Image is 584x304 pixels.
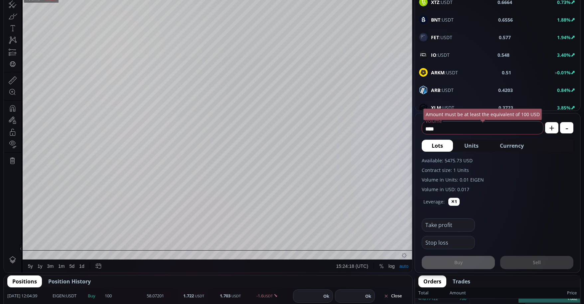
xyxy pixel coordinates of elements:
div: auto [395,291,404,296]
span: [DATE] 12:04:39 [7,293,51,299]
span: :USDT [431,104,454,111]
b: 1.94% [557,34,571,40]
small: USDT [263,293,273,298]
div: 1 [38,15,45,21]
div: C [141,16,144,21]
span: :USDT [431,51,450,58]
b: 3.40% [557,52,571,58]
span: :USDT [431,34,452,41]
span: Positions [12,277,37,285]
span: Trades [453,277,470,285]
div: Indicators [125,4,145,9]
b: ARB [431,87,440,93]
label: Available: 5475.73 USD [422,157,573,164]
button: Position History [43,275,96,287]
b: 0.84% [557,87,571,93]
div: 1.682 [470,294,580,303]
b: 0.6556 [498,16,513,23]
span: Lots [432,142,443,150]
label: Leverage: [423,198,445,205]
div: Toggle Log Scale [382,287,393,300]
b: 0.01% [557,69,571,76]
label: Volume in Units: 0.01 EIGEN [422,176,573,183]
div: EigenLayer [45,15,76,21]
div: 1.704 [112,16,123,21]
small: USDT [195,293,204,298]
div: Hide Drawings Toolbar [15,272,18,281]
button: 15:24:18 (UTC) [330,287,366,300]
span: :USDT [431,69,458,76]
button: - [560,122,573,133]
span: :USDT [431,16,454,23]
b: 0.3723 [499,104,513,111]
b: 0.4203 [498,87,513,94]
span: Currency [500,142,524,150]
button: ✕1 [448,198,460,206]
div: H [109,16,112,21]
span: Position History [48,277,91,285]
b: 0.577 [499,34,511,41]
button: Lots [422,140,453,152]
div: 1.702 [128,16,139,21]
span: 58.07201 [147,293,181,299]
span: 15:24:18 (UTC) [332,291,364,296]
label: Volume in USD: 0.017 [422,186,573,193]
div: 5y [24,291,29,296]
div: Amount must be at least the equivalent of 100 USD [423,109,542,120]
div: Price [466,289,577,297]
div: 1 m [56,4,62,9]
b: 1.88% [557,17,571,23]
small: USDT [231,293,241,298]
span: :USDT [431,87,454,94]
button: Ok [363,292,373,300]
span: :USDT [53,293,76,299]
b: EIGEN [53,293,65,299]
div: Market open [81,15,87,21]
span: Orders [423,277,441,285]
div: 3m [43,291,50,296]
button: + [545,122,558,133]
button: Close [377,291,409,301]
b: IO [431,52,436,58]
div: Go to [89,287,100,300]
button: Orders [418,275,446,287]
span: > [555,70,557,76]
div: 1m [54,291,61,296]
div: 4.709K [39,24,52,29]
button: Units [454,140,489,152]
div: Toggle Percentage [373,287,382,300]
span: Units [464,142,479,150]
div: Volume [22,24,36,29]
b: 0.51 [502,69,511,76]
div: EIGEN [22,15,38,21]
div: 1.704 [96,16,107,21]
div: 1y [34,291,39,296]
b: 1.722 [183,293,194,299]
span: 100 [105,293,145,299]
div: Total [418,289,450,297]
button: Ok [321,292,331,300]
b: 3.85% [557,105,571,111]
button: Positions [7,275,42,287]
span: -1.6 [256,293,291,299]
b: FET [431,34,439,40]
b: 0.548 [498,51,510,58]
div: O [92,16,96,21]
button: Trades [448,275,475,287]
b: ARKM [431,69,445,76]
div: 1.703 [144,16,155,21]
div: 5d [66,291,71,296]
b: BNT [431,17,440,23]
div: Amount [450,289,466,297]
div: −0.002 (−0.12%) [157,16,189,21]
div: L [125,16,128,21]
div:  [6,89,11,95]
div: Compare [90,4,109,9]
div: 1d [75,291,80,296]
div: log [384,291,391,296]
div: Toggle Auto Scale [393,287,407,300]
label: Contract size: 1 Units [422,167,573,174]
span: Buy [88,293,103,299]
b: XLM [431,105,441,111]
button: Currency [490,140,534,152]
